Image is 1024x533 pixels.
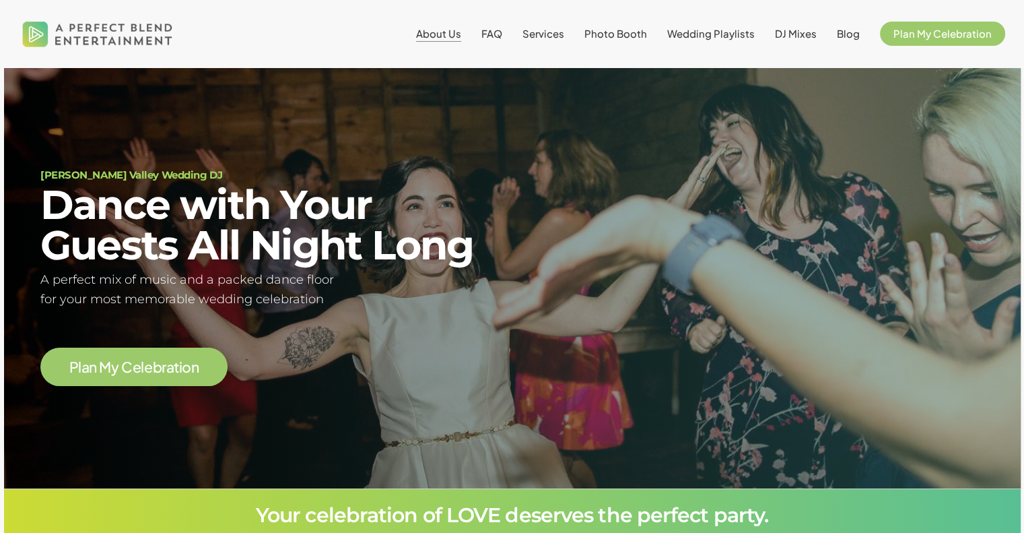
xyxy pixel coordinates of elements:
span: About Us [416,27,461,40]
span: n [191,360,199,374]
a: Blog [837,28,860,39]
span: e [133,360,141,374]
img: A Perfect Blend Entertainment [19,9,176,58]
a: Photo Booth [584,28,647,39]
span: l [78,360,81,374]
span: Services [522,27,564,40]
a: Services [522,28,564,39]
a: Plan My Celebration [880,28,1005,39]
span: Wedding Playlists [667,27,755,40]
a: DJ Mixes [775,28,817,39]
span: l [141,360,144,374]
h5: A perfect mix of music and a packed dance floor for your most memorable wedding celebration [40,270,496,309]
h3: Your celebration of LOVE deserves the perfect party. [40,505,984,526]
span: Photo Booth [584,27,647,40]
span: DJ Mixes [775,27,817,40]
a: Plan My Celebration [69,359,199,375]
span: r [162,360,166,374]
span: Blog [837,27,860,40]
h1: [PERSON_NAME] Valley Wedding DJ [40,170,496,180]
span: M [99,360,111,374]
a: About Us [416,28,461,39]
span: e [144,360,153,374]
span: t [174,360,179,374]
a: FAQ [481,28,502,39]
span: y [111,360,119,374]
span: FAQ [481,27,502,40]
h2: Dance with Your Guests All Night Long [40,185,496,265]
span: a [81,360,90,374]
span: o [182,360,191,374]
span: i [179,360,182,374]
a: Wedding Playlists [667,28,755,39]
span: P [69,360,79,374]
span: C [121,360,133,374]
span: n [89,360,97,374]
span: Plan My Celebration [893,27,992,40]
span: b [153,360,162,374]
span: a [166,360,174,374]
